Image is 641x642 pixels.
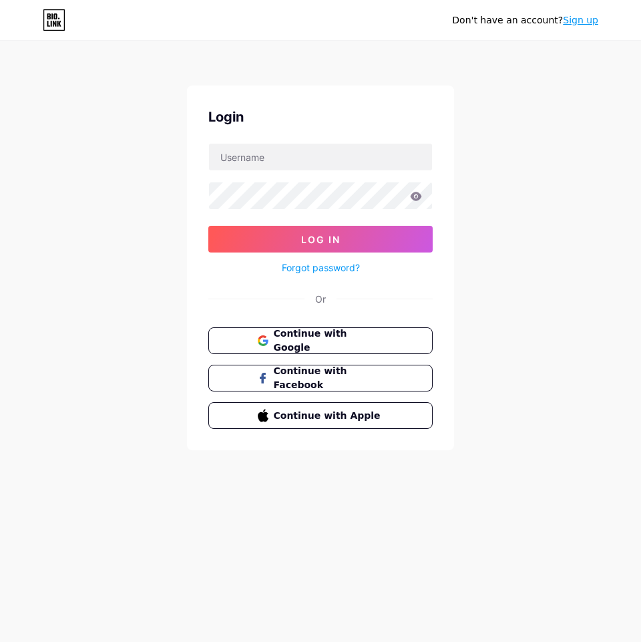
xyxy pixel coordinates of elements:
div: Don't have an account? [452,13,598,27]
div: Login [208,107,433,127]
button: Continue with Apple [208,402,433,429]
button: Continue with Facebook [208,365,433,391]
a: Forgot password? [282,261,360,275]
input: Username [209,144,432,170]
a: Sign up [563,15,598,25]
span: Continue with Facebook [274,364,384,392]
span: Continue with Apple [274,409,384,423]
button: Continue with Google [208,327,433,354]
span: Continue with Google [274,327,384,355]
div: Or [315,292,326,306]
span: Log In [301,234,341,245]
button: Log In [208,226,433,253]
